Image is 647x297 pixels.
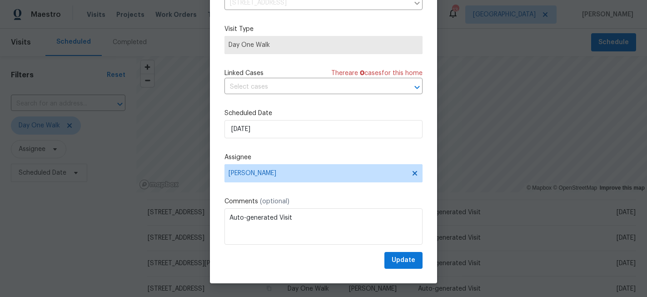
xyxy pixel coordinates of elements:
[224,25,423,34] label: Visit Type
[229,40,418,50] span: Day One Walk
[224,120,423,138] input: M/D/YYYY
[331,69,423,78] span: There are case s for this home
[411,81,423,94] button: Open
[224,208,423,245] textarea: Auto-generated Visit
[224,69,264,78] span: Linked Cases
[224,153,423,162] label: Assignee
[229,170,407,177] span: [PERSON_NAME]
[392,255,415,266] span: Update
[224,109,423,118] label: Scheduled Date
[360,70,364,76] span: 0
[260,198,289,205] span: (optional)
[384,252,423,269] button: Update
[224,197,423,206] label: Comments
[224,80,397,94] input: Select cases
